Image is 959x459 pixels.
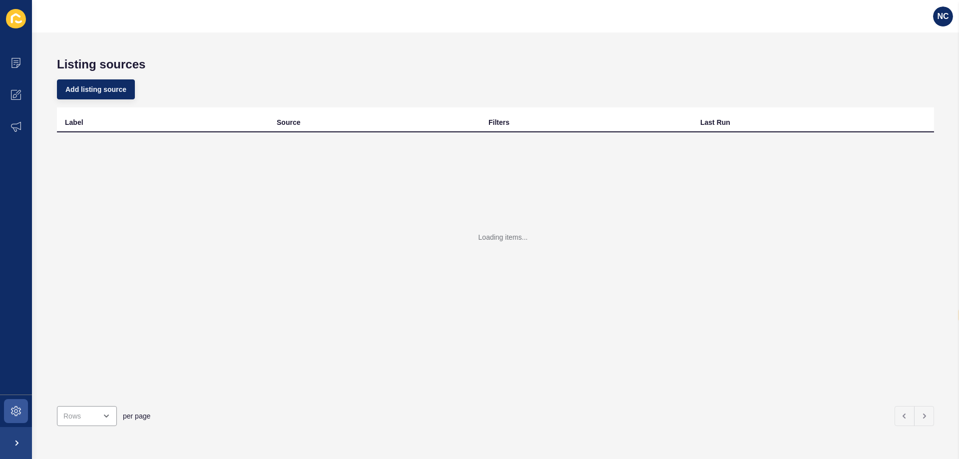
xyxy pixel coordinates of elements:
div: open menu [57,406,117,426]
div: Source [277,117,300,127]
span: Add listing source [65,84,126,94]
span: per page [123,411,150,421]
button: Add listing source [57,79,135,99]
div: Loading items... [479,232,528,242]
div: Last Run [700,117,730,127]
h1: Listing sources [57,57,934,71]
span: NC [937,11,949,21]
div: Label [65,117,83,127]
div: Filters [488,117,509,127]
